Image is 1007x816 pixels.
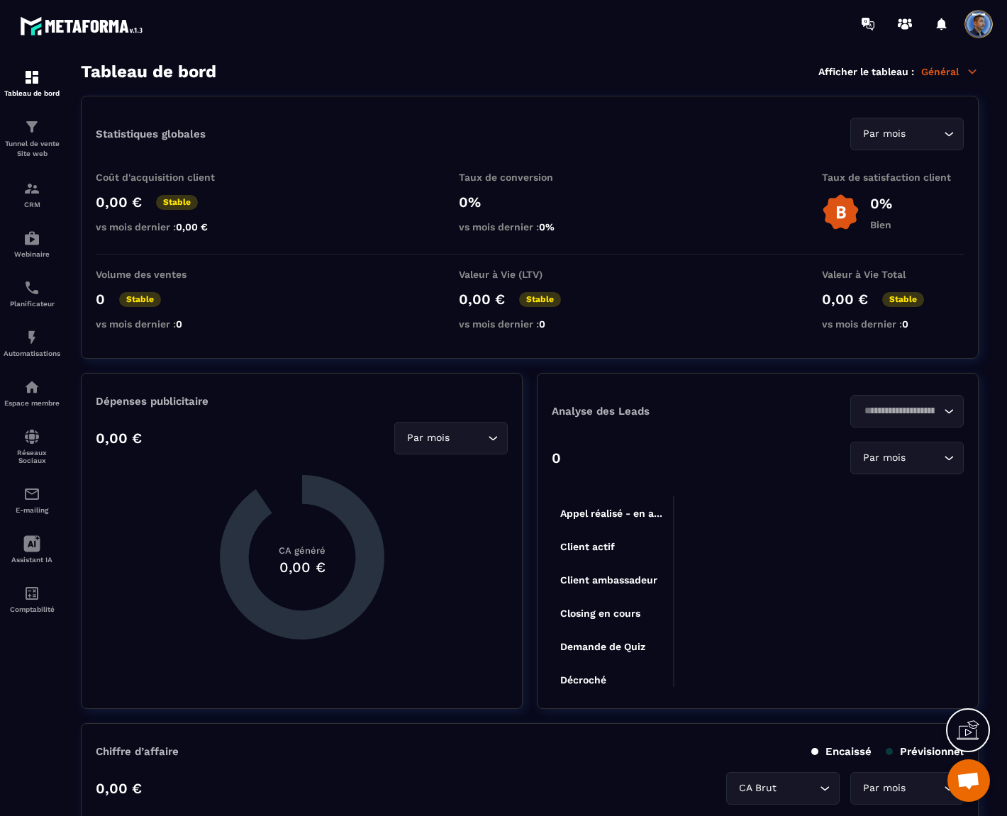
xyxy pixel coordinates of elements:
[560,508,662,519] tspan: Appel réalisé - en a...
[459,291,505,308] p: 0,00 €
[4,418,60,475] a: social-networksocial-networkRéseaux Sociaux
[394,422,508,454] div: Search for option
[4,269,60,318] a: schedulerschedulerPlanificateur
[452,430,484,446] input: Search for option
[4,89,60,97] p: Tableau de bord
[519,292,561,307] p: Stable
[81,62,216,82] h3: Tableau de bord
[908,126,940,142] input: Search for option
[552,449,561,466] p: 0
[886,745,964,758] p: Prévisionnel
[459,221,601,233] p: vs mois dernier :
[23,230,40,247] img: automations
[908,450,940,466] input: Search for option
[23,585,40,602] img: accountant
[539,221,555,233] span: 0%
[96,430,142,447] p: 0,00 €
[947,759,990,802] div: Ouvrir le chat
[176,221,208,233] span: 0,00 €
[921,65,979,78] p: Général
[96,291,105,308] p: 0
[4,525,60,574] a: Assistant IA
[96,745,179,758] p: Chiffre d’affaire
[560,674,606,686] tspan: Décroché
[96,128,206,140] p: Statistiques globales
[96,194,142,211] p: 0,00 €
[859,450,908,466] span: Par mois
[4,449,60,464] p: Réseaux Sociaux
[96,269,238,280] p: Volume des ventes
[23,279,40,296] img: scheduler
[850,395,964,427] div: Search for option
[20,13,148,39] img: logo
[859,126,908,142] span: Par mois
[822,269,964,280] p: Valeur à Vie Total
[552,405,758,418] p: Analyse des Leads
[560,574,657,586] tspan: Client ambassadeur
[4,300,60,308] p: Planificateur
[560,641,645,652] tspan: Demande de Quiz
[4,250,60,258] p: Webinaire
[811,745,872,758] p: Encaissé
[822,318,964,330] p: vs mois dernier :
[404,430,452,446] span: Par mois
[850,442,964,474] div: Search for option
[176,318,182,330] span: 0
[459,269,601,280] p: Valeur à Vie (LTV)
[4,139,60,159] p: Tunnel de vente Site web
[4,108,60,169] a: formationformationTunnel de vente Site web
[882,292,924,307] p: Stable
[859,403,940,419] input: Search for option
[908,781,940,796] input: Search for option
[96,221,238,233] p: vs mois dernier :
[4,350,60,357] p: Automatisations
[735,781,779,796] span: CA Brut
[459,318,601,330] p: vs mois dernier :
[23,69,40,86] img: formation
[23,486,40,503] img: email
[119,292,161,307] p: Stable
[4,368,60,418] a: automationsautomationsEspace membre
[822,194,859,231] img: b-badge-o.b3b20ee6.svg
[779,781,816,796] input: Search for option
[96,172,238,183] p: Coût d'acquisition client
[859,781,908,796] span: Par mois
[96,318,238,330] p: vs mois dernier :
[4,605,60,613] p: Comptabilité
[4,169,60,219] a: formationformationCRM
[850,118,964,150] div: Search for option
[459,194,601,211] p: 0%
[822,172,964,183] p: Taux de satisfaction client
[4,219,60,269] a: automationsautomationsWebinaire
[539,318,545,330] span: 0
[818,66,914,77] p: Afficher le tableau :
[726,772,840,805] div: Search for option
[4,556,60,564] p: Assistant IA
[4,506,60,514] p: E-mailing
[870,219,892,230] p: Bien
[4,475,60,525] a: emailemailE-mailing
[23,428,40,445] img: social-network
[4,574,60,624] a: accountantaccountantComptabilité
[4,318,60,368] a: automationsautomationsAutomatisations
[560,541,615,552] tspan: Client actif
[560,608,640,620] tspan: Closing en cours
[4,58,60,108] a: formationformationTableau de bord
[4,201,60,208] p: CRM
[850,772,964,805] div: Search for option
[96,780,142,797] p: 0,00 €
[23,118,40,135] img: formation
[156,195,198,210] p: Stable
[459,172,601,183] p: Taux de conversion
[870,195,892,212] p: 0%
[902,318,908,330] span: 0
[23,379,40,396] img: automations
[822,291,868,308] p: 0,00 €
[96,395,508,408] p: Dépenses publicitaire
[23,180,40,197] img: formation
[4,399,60,407] p: Espace membre
[23,329,40,346] img: automations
